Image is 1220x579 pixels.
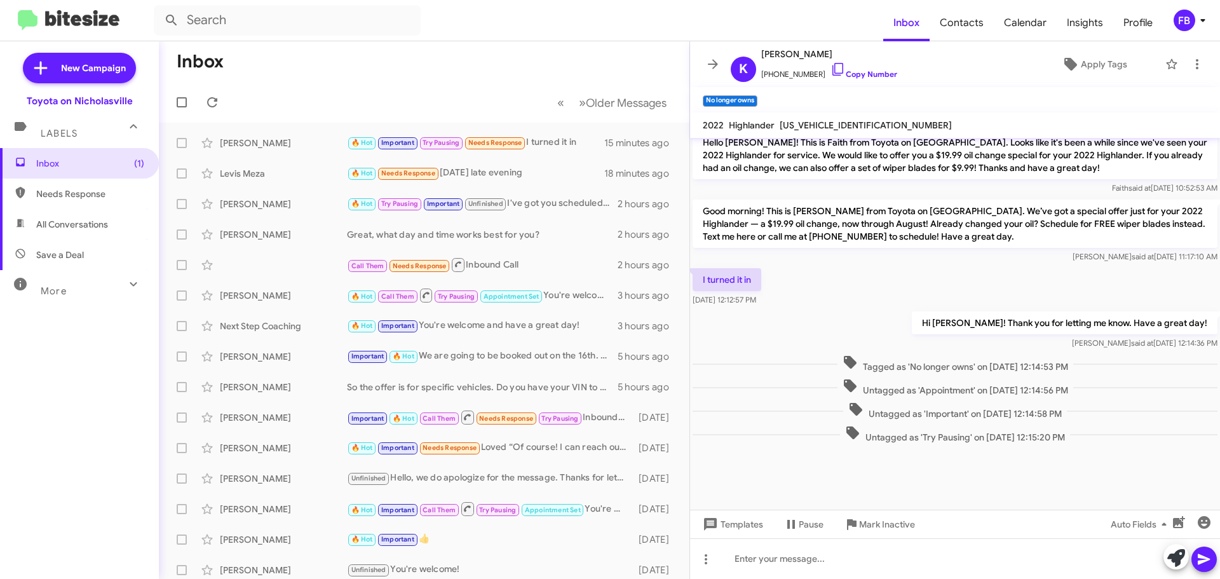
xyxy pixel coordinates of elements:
[23,53,136,83] a: New Campaign
[347,532,632,547] div: 👍
[220,320,347,332] div: Next Step Coaching
[703,119,724,131] span: 2022
[36,187,144,200] span: Needs Response
[351,474,386,482] span: Unfinished
[739,59,748,79] span: K
[220,503,347,515] div: [PERSON_NAME]
[393,414,414,423] span: 🔥 Hot
[468,200,503,208] span: Unfinished
[799,513,823,536] span: Pause
[41,128,78,139] span: Labels
[618,381,679,393] div: 5 hours ago
[837,355,1073,373] span: Tagged as 'No longer owns' on [DATE] 12:14:53 PM
[347,409,632,425] div: Inbound Call
[220,411,347,424] div: [PERSON_NAME]
[220,533,347,546] div: [PERSON_NAME]
[347,135,604,150] div: I turned it in
[690,513,773,536] button: Templates
[843,402,1067,420] span: Untagged as 'Important' on [DATE] 12:14:58 PM
[423,506,456,514] span: Call Them
[479,506,516,514] span: Try Pausing
[693,131,1217,179] p: Hello [PERSON_NAME]! This is Faith from Toyota on [GEOGRAPHIC_DATA]. Looks like it's been a while...
[351,506,373,514] span: 🔥 Hot
[351,292,373,301] span: 🔥 Hot
[347,501,632,517] div: You're welcome and have a great day!
[438,292,475,301] span: Try Pausing
[351,414,384,423] span: Important
[154,5,421,36] input: Search
[761,62,897,81] span: [PHONE_NUMBER]
[351,169,373,177] span: 🔥 Hot
[347,257,618,273] div: Inbound Call
[618,228,679,241] div: 2 hours ago
[351,139,373,147] span: 🔥 Hot
[347,471,632,486] div: Hello, we do apologize for the message. Thanks for letting us know, we will update our records! H...
[479,414,533,423] span: Needs Response
[220,442,347,454] div: [PERSON_NAME]
[351,566,386,574] span: Unfinished
[347,440,632,455] div: Loved “Of course! I can reach out later on!”
[351,535,373,543] span: 🔥 Hot
[632,533,679,546] div: [DATE]
[586,96,667,110] span: Older Messages
[550,90,674,116] nav: Page navigation example
[1111,513,1172,536] span: Auto Fields
[381,169,435,177] span: Needs Response
[693,295,756,304] span: [DATE] 12:12:57 PM
[351,322,373,330] span: 🔥 Hot
[1132,252,1154,261] span: said at
[780,119,952,131] span: [US_VEHICLE_IDENTIFICATION_NUMBER]
[36,249,84,261] span: Save a Deal
[859,513,915,536] span: Mark Inactive
[1174,10,1195,31] div: FB
[347,562,632,577] div: You're welcome!
[1081,53,1127,76] span: Apply Tags
[1113,4,1163,41] a: Profile
[930,4,994,41] a: Contacts
[618,259,679,271] div: 2 hours ago
[220,137,347,149] div: [PERSON_NAME]
[61,62,126,74] span: New Campaign
[1073,252,1217,261] span: [PERSON_NAME] [DATE] 11:17:10 AM
[177,51,224,72] h1: Inbox
[347,196,618,211] div: I've got you scheduled! Thanks [PERSON_NAME], have a great day!
[484,292,539,301] span: Appointment Set
[834,513,925,536] button: Mark Inactive
[773,513,834,536] button: Pause
[618,289,679,302] div: 3 hours ago
[423,444,477,452] span: Needs Response
[41,285,67,297] span: More
[618,320,679,332] div: 3 hours ago
[347,349,618,364] div: We are going to be booked out on the 16th. Would another day for you?
[381,322,414,330] span: Important
[550,90,572,116] button: Previous
[347,318,618,333] div: You're welcome and have a great day!
[618,350,679,363] div: 5 hours ago
[1112,183,1217,193] span: Faith [DATE] 10:52:53 AM
[351,200,373,208] span: 🔥 Hot
[347,381,618,393] div: So the offer is for specific vehicles. Do you have your VIN to your Camry? I can see if there are...
[1057,4,1113,41] span: Insights
[381,200,418,208] span: Try Pausing
[347,287,618,303] div: You're welcome and have a great day!
[220,228,347,241] div: [PERSON_NAME]
[883,4,930,41] span: Inbox
[632,472,679,485] div: [DATE]
[703,95,757,107] small: No longer owns
[837,378,1073,397] span: Untagged as 'Appointment' on [DATE] 12:14:56 PM
[632,503,679,515] div: [DATE]
[632,442,679,454] div: [DATE]
[351,444,373,452] span: 🔥 Hot
[912,311,1217,334] p: Hi [PERSON_NAME]! Thank you for letting me know. Have a great day!
[1163,10,1206,31] button: FB
[994,4,1057,41] a: Calendar
[1101,513,1182,536] button: Auto Fields
[571,90,674,116] button: Next
[347,228,618,241] div: Great, what day and time works best for you?
[381,139,414,147] span: Important
[381,535,414,543] span: Important
[579,95,586,111] span: »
